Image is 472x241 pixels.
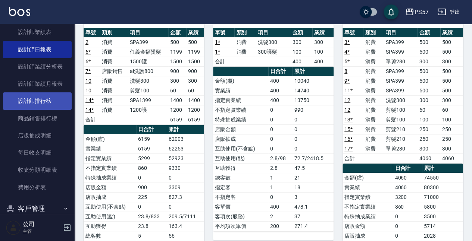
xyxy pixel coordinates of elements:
td: 消費 [363,115,384,124]
td: 62003 [167,134,204,144]
td: 任義金額燙髮 [128,47,168,57]
td: 500 [440,37,463,47]
td: 消費 [100,105,128,115]
td: 4060 [393,183,422,192]
td: 100 [312,47,334,57]
td: 400 [312,57,334,66]
td: 消費 [100,57,128,66]
td: 單剪280 [384,57,418,66]
td: 1500 [168,57,186,66]
td: 500 [168,37,186,47]
td: 23.8 [136,221,166,231]
td: 71000 [422,192,463,202]
td: 0 [393,231,422,241]
td: 62253 [167,144,204,153]
td: 37 [293,212,334,221]
td: 0 [268,192,293,202]
td: 4060 [418,153,440,163]
td: 0 [293,134,334,144]
td: 消費 [363,134,384,144]
td: 不指定實業績 [213,105,268,115]
td: 剪髮100 [384,115,418,124]
td: 客單價 [213,202,268,212]
td: 900 [136,183,166,192]
td: 指定實業績 [213,95,268,105]
td: 剪髮100 [128,86,168,95]
td: 3309 [167,183,204,192]
td: 5 [136,231,166,241]
td: 250 [440,134,463,144]
table: a dense table [343,28,463,164]
td: 金額(虛) [343,173,393,183]
td: 洗髮300 [384,95,418,105]
td: 1200 [186,105,204,115]
th: 金額 [168,28,186,38]
td: 500 [418,76,440,86]
td: 300 [168,76,186,86]
p: 主管 [23,228,61,235]
table: a dense table [84,28,204,125]
td: 5299 [136,153,166,163]
td: 4060 [393,173,422,183]
th: 金額 [418,28,440,38]
td: 990 [293,105,334,115]
td: 60 [168,86,186,95]
td: 互助使用(點) [84,212,136,221]
td: 163.4 [167,221,204,231]
td: 6159 [136,134,166,144]
td: ai洗護800 [128,66,168,76]
td: 消費 [100,95,128,105]
td: 店販金額 [84,183,136,192]
td: 特殊抽成業績 [213,115,268,124]
td: 指定客 [213,183,268,192]
td: 400 [291,57,312,66]
td: 300護髮 [256,47,291,57]
a: 店販抽成明細 [3,127,72,144]
td: 剪髮210 [384,134,418,144]
th: 累計 [293,67,334,76]
th: 業績 [312,28,334,38]
th: 業績 [440,28,463,38]
td: 300 [440,95,463,105]
td: 店販抽成 [84,192,136,202]
td: 互助使用(不含點) [213,144,268,153]
td: 6159 [186,115,204,124]
a: 10 [85,88,91,93]
td: 500 [440,66,463,76]
td: 合計 [84,115,100,124]
img: Logo [9,7,30,16]
td: 消費 [363,47,384,57]
td: 消費 [234,47,256,57]
a: 設計師業績分析表 [3,58,72,75]
a: 8 [344,68,347,74]
td: 100 [418,115,440,124]
td: 500 [186,37,204,47]
td: 60 [418,105,440,115]
td: 3 [293,192,334,202]
td: 74550 [422,173,463,183]
td: 1500護 [128,57,168,66]
td: 金額(虛) [84,134,136,144]
td: 單剪280 [384,144,418,153]
td: 店販金額 [343,221,393,231]
button: 客戶管理 [3,199,72,218]
td: 250 [440,124,463,134]
td: 1 [268,173,293,183]
td: 0 [293,115,334,124]
td: 900 [186,66,204,76]
td: 500 [418,86,440,95]
th: 日合計 [136,125,166,134]
td: 1199 [186,47,204,57]
a: 設計師業績表 [3,23,72,41]
td: 洗髮300 [128,76,168,86]
a: 2 [85,39,88,45]
td: 300 [418,57,440,66]
td: 300 [440,57,463,66]
th: 單號 [84,28,100,38]
th: 項目 [128,28,168,38]
td: 9330 [167,163,204,173]
td: 300 [418,95,440,105]
td: 平均項次單價 [213,221,268,231]
td: 400 [268,202,293,212]
td: 827.3 [167,192,204,202]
